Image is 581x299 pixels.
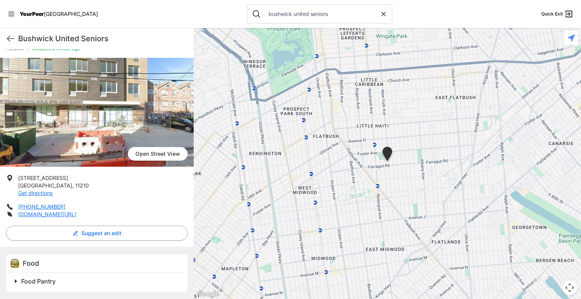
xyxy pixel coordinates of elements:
span: Food [23,259,39,267]
input: Search [264,10,380,18]
h1: Bushwick United Seniors [18,33,188,44]
a: Get directions [18,190,53,196]
button: Map camera controls [562,280,577,295]
span: [GEOGRAPHIC_DATA] [44,11,98,17]
a: Open Street View [128,147,188,161]
a: Quick Exit [541,9,573,19]
span: [STREET_ADDRESS] [18,175,68,181]
a: [PHONE_NUMBER] [18,203,65,210]
span: Suggest an edit [81,229,121,237]
span: [GEOGRAPHIC_DATA] [18,182,72,189]
a: YourPeer[GEOGRAPHIC_DATA] [20,12,98,16]
span: YourPeer [20,11,44,17]
button: Suggest an edit [6,226,188,241]
span: Quick Exit [541,11,563,17]
span: , [72,182,74,189]
a: Open this area in Google Maps (opens a new window) [196,289,221,299]
a: [DOMAIN_NAME][URL] [18,211,76,217]
span: 11210 [75,182,89,189]
span: Food Pantry [21,277,56,285]
img: Google [196,289,221,299]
